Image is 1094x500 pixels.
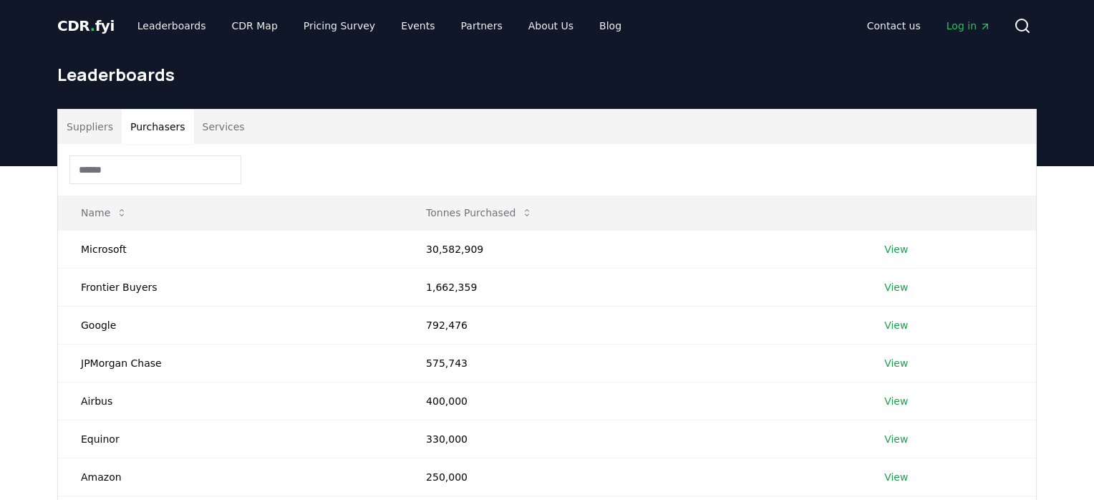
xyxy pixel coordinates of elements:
button: Tonnes Purchased [415,198,544,227]
a: CDR.fyi [57,16,115,36]
a: Pricing Survey [292,13,387,39]
button: Purchasers [122,110,194,144]
a: View [884,394,908,408]
a: View [884,356,908,370]
td: 792,476 [403,306,861,344]
td: Equinor [58,420,403,458]
td: 250,000 [403,458,861,496]
button: Suppliers [58,110,122,144]
a: View [884,470,908,484]
a: View [884,280,908,294]
td: Frontier Buyers [58,268,403,306]
a: Blog [588,13,633,39]
a: Log in [935,13,1002,39]
span: Log in [947,19,991,33]
a: Events [389,13,446,39]
a: Leaderboards [126,13,218,39]
td: 1,662,359 [403,268,861,306]
nav: Main [856,13,1002,39]
td: 330,000 [403,420,861,458]
td: Amazon [58,458,403,496]
td: 30,582,909 [403,230,861,268]
a: View [884,242,908,256]
button: Services [194,110,253,144]
nav: Main [126,13,633,39]
h1: Leaderboards [57,63,1037,86]
span: . [90,17,95,34]
button: Name [69,198,139,227]
td: 400,000 [403,382,861,420]
td: Microsoft [58,230,403,268]
a: View [884,318,908,332]
td: Google [58,306,403,344]
td: 575,743 [403,344,861,382]
a: CDR Map [221,13,289,39]
a: Contact us [856,13,932,39]
a: About Us [517,13,585,39]
span: CDR fyi [57,17,115,34]
td: Airbus [58,382,403,420]
td: JPMorgan Chase [58,344,403,382]
a: Partners [450,13,514,39]
a: View [884,432,908,446]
